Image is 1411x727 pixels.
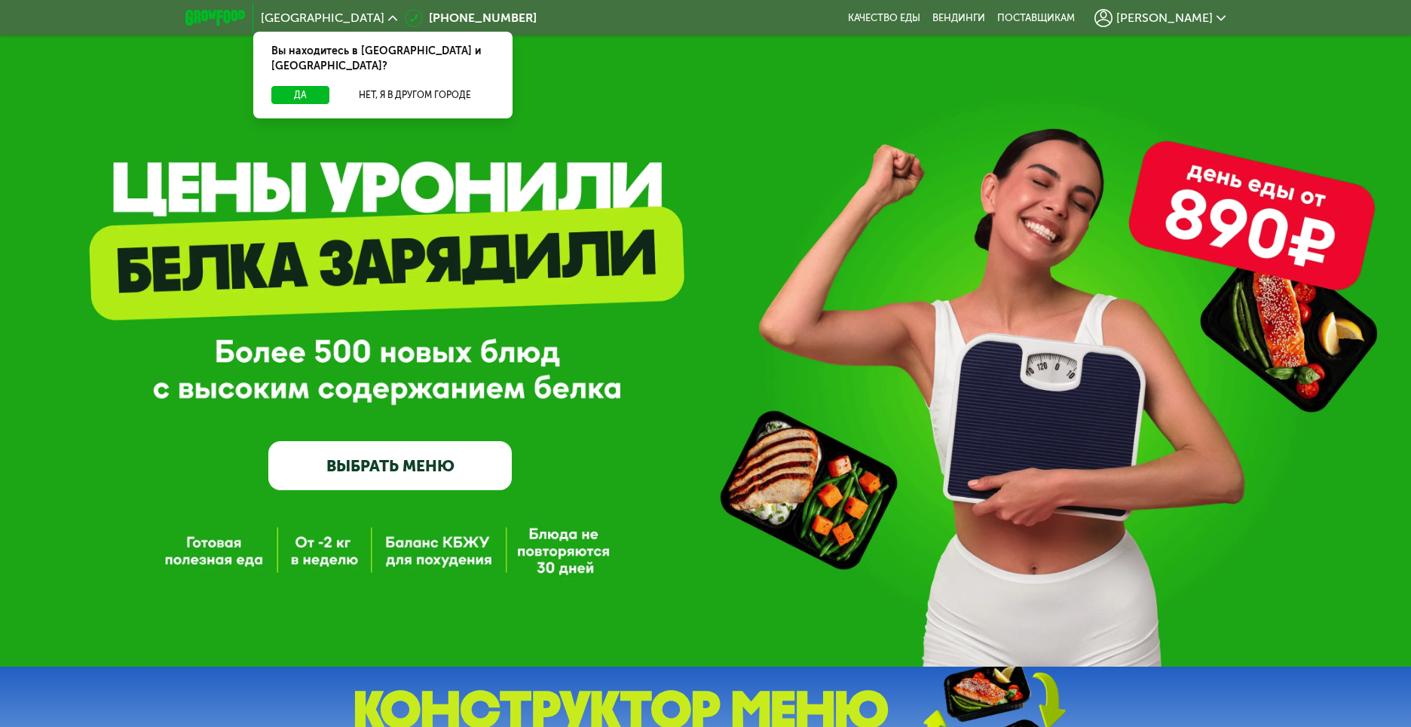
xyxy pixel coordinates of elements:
span: [PERSON_NAME] [1116,12,1213,24]
span: [GEOGRAPHIC_DATA] [261,12,384,24]
a: Вендинги [932,12,985,24]
button: Да [271,86,329,104]
a: ВЫБРАТЬ МЕНЮ [268,441,513,490]
a: [PHONE_NUMBER] [405,9,537,27]
a: Качество еды [848,12,920,24]
button: Нет, я в другом городе [335,86,494,104]
div: Вы находитесь в [GEOGRAPHIC_DATA] и [GEOGRAPHIC_DATA]? [253,32,513,86]
div: поставщикам [997,12,1075,24]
